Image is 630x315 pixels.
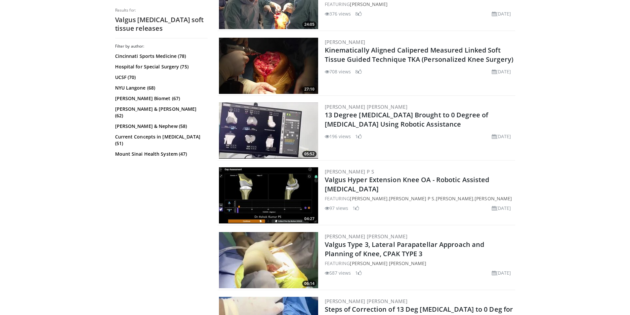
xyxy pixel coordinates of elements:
img: e0e11e79-22c3-426b-b8cb-9aa531e647cc.300x170_q85_crop-smart_upscale.jpg [219,232,318,288]
li: 376 views [325,10,351,17]
a: Cincinnati Sports Medicine (78) [115,53,206,59]
div: FEATURING [325,1,514,8]
a: [PERSON_NAME] [436,195,473,202]
li: [DATE] [492,133,511,140]
h3: Filter by author: [115,44,208,49]
a: [PERSON_NAME] P S [325,168,374,175]
a: Mount Sinai Health System (47) [115,151,206,157]
li: 1 [355,133,362,140]
li: [DATE] [492,205,511,212]
span: 05:52 [302,151,316,157]
li: 196 views [325,133,351,140]
span: 24:05 [302,21,316,27]
span: 27:10 [302,86,316,92]
a: [PERSON_NAME] [PERSON_NAME] [325,233,408,240]
li: 97 views [325,205,349,212]
a: Valgus Type 3, Lateral Parapatellar Approach and Planning of Knee, CPAK TYPE 3 [325,240,484,258]
li: [DATE] [492,10,511,17]
li: 1 [355,269,362,276]
img: 3cdd51bc-6bc3-4385-96c0-430fa60cf841.300x170_q85_crop-smart_upscale.jpg [219,102,318,159]
a: [PERSON_NAME] & Nephew (58) [115,123,206,130]
a: NYU Langone (68) [115,85,206,91]
p: Results for: [115,8,208,13]
a: UCSF (70) [115,74,206,81]
a: [PERSON_NAME] [PERSON_NAME] [325,103,408,110]
li: 708 views [325,68,351,75]
a: [PERSON_NAME] [350,195,387,202]
h2: Valgus [MEDICAL_DATA] soft tissue releases [115,16,208,33]
a: [PERSON_NAME] [325,39,365,45]
li: 8 [355,10,362,17]
a: 27:10 [219,38,318,94]
a: [PERSON_NAME] & [PERSON_NAME] (62) [115,106,206,119]
a: 04:27 [219,167,318,223]
a: [PERSON_NAME] Biomet (67) [115,95,206,102]
a: [PERSON_NAME] [PERSON_NAME] [350,260,426,266]
div: FEATURING [325,260,514,267]
a: [PERSON_NAME] [350,1,387,7]
span: 06:14 [302,281,316,287]
a: Hospital for Special Surgery (75) [115,63,206,70]
a: Kinematically Aligned Calipered Measured Linked Soft Tissue Guided Technique TKA (Personalized Kn... [325,46,514,64]
a: 05:52 [219,102,318,159]
li: 8 [355,68,362,75]
a: Valgus Hyper Extension Knee OA - Robotic Assisted [MEDICAL_DATA] [325,175,489,193]
a: Current Concepts in [MEDICAL_DATA] (51) [115,134,206,147]
img: ce2a24e1-57cb-4301-a1de-3e3b67123a0f.300x170_q85_crop-smart_upscale.jpg [219,38,318,94]
a: 13 Degree [MEDICAL_DATA] Brought to 0 Degree of [MEDICAL_DATA] Using Robotic Assistance [325,110,488,129]
li: 587 views [325,269,351,276]
li: [DATE] [492,269,511,276]
span: 04:27 [302,216,316,222]
a: [PERSON_NAME] P S [389,195,435,202]
a: 06:14 [219,232,318,288]
li: 1 [353,205,359,212]
li: [DATE] [492,68,511,75]
img: 2361a525-e71d-4d5b-a769-c1365c92593e.300x170_q85_crop-smart_upscale.jpg [219,167,318,223]
a: [PERSON_NAME] [PERSON_NAME] [325,298,408,304]
a: [PERSON_NAME] [475,195,512,202]
div: FEATURING , , , [325,195,514,202]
